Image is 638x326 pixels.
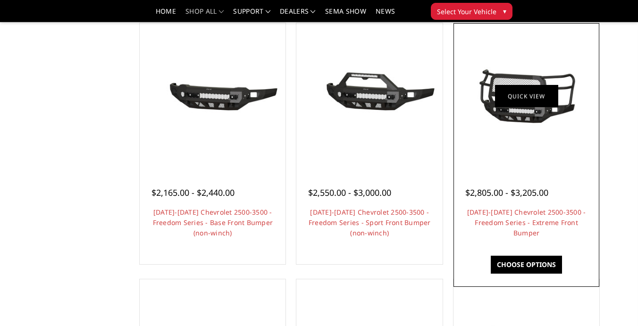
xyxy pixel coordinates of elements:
[491,256,562,274] a: Choose Options
[503,6,506,16] span: ▾
[376,8,395,22] a: News
[465,187,548,198] span: $2,805.00 - $3,205.00
[456,63,597,129] img: 2024-2025 Chevrolet 2500-3500 - Freedom Series - Extreme Front Bumper
[437,7,496,17] span: Select Your Vehicle
[153,208,273,237] a: [DATE]-[DATE] Chevrolet 2500-3500 - Freedom Series - Base Front Bumper (non-winch)
[456,25,597,167] a: 2024-2025 Chevrolet 2500-3500 - Freedom Series - Extreme Front Bumper
[280,8,316,22] a: Dealers
[299,63,440,129] img: 2024-2025 Chevrolet 2500-3500 - Freedom Series - Sport Front Bumper (non-winch)
[325,8,366,22] a: SEMA Show
[308,187,391,198] span: $2,550.00 - $3,000.00
[156,8,176,22] a: Home
[233,8,270,22] a: Support
[495,85,558,108] a: Quick view
[185,8,224,22] a: shop all
[309,208,431,237] a: [DATE]-[DATE] Chevrolet 2500-3500 - Freedom Series - Sport Front Bumper (non-winch)
[467,208,586,237] a: [DATE]-[DATE] Chevrolet 2500-3500 - Freedom Series - Extreme Front Bumper
[151,187,235,198] span: $2,165.00 - $2,440.00
[431,3,512,20] button: Select Your Vehicle
[142,25,283,167] a: 2024-2025 Chevrolet 2500-3500 - Freedom Series - Base Front Bumper (non-winch)
[299,25,440,167] a: 2024-2025 Chevrolet 2500-3500 - Freedom Series - Sport Front Bumper (non-winch)
[142,63,283,129] img: 2024-2025 Chevrolet 2500-3500 - Freedom Series - Base Front Bumper (non-winch)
